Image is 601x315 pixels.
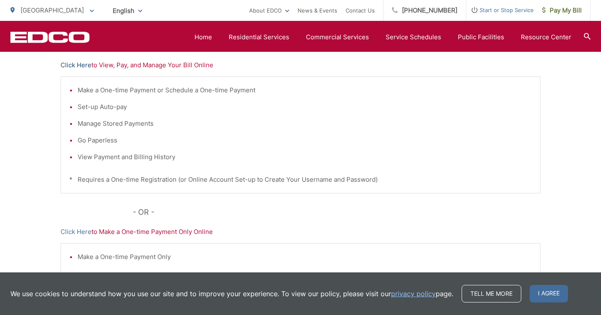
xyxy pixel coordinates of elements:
[61,60,91,70] a: Click Here
[530,285,568,302] span: I agree
[61,60,540,70] p: to View, Pay, and Manage Your Bill Online
[133,206,541,218] p: - OR -
[391,289,436,299] a: privacy policy
[229,32,289,42] a: Residential Services
[521,32,571,42] a: Resource Center
[298,5,337,15] a: News & Events
[78,102,532,112] li: Set-up Auto-pay
[346,5,375,15] a: Contact Us
[106,3,149,18] span: English
[10,31,90,43] a: EDCD logo. Return to the homepage.
[462,285,521,302] a: Tell me more
[386,32,441,42] a: Service Schedules
[458,32,504,42] a: Public Facilities
[78,119,532,129] li: Manage Stored Payments
[61,227,91,237] a: Click Here
[78,85,532,95] li: Make a One-time Payment or Schedule a One-time Payment
[249,5,289,15] a: About EDCO
[542,5,582,15] span: Pay My Bill
[194,32,212,42] a: Home
[78,135,532,145] li: Go Paperless
[10,289,453,299] p: We use cookies to understand how you use our site and to improve your experience. To view our pol...
[78,252,532,262] li: Make a One-time Payment Only
[306,32,369,42] a: Commercial Services
[20,6,84,14] span: [GEOGRAPHIC_DATA]
[78,152,532,162] li: View Payment and Billing History
[61,227,540,237] p: to Make a One-time Payment Only Online
[69,175,532,185] p: * Requires a One-time Registration (or Online Account Set-up to Create Your Username and Password)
